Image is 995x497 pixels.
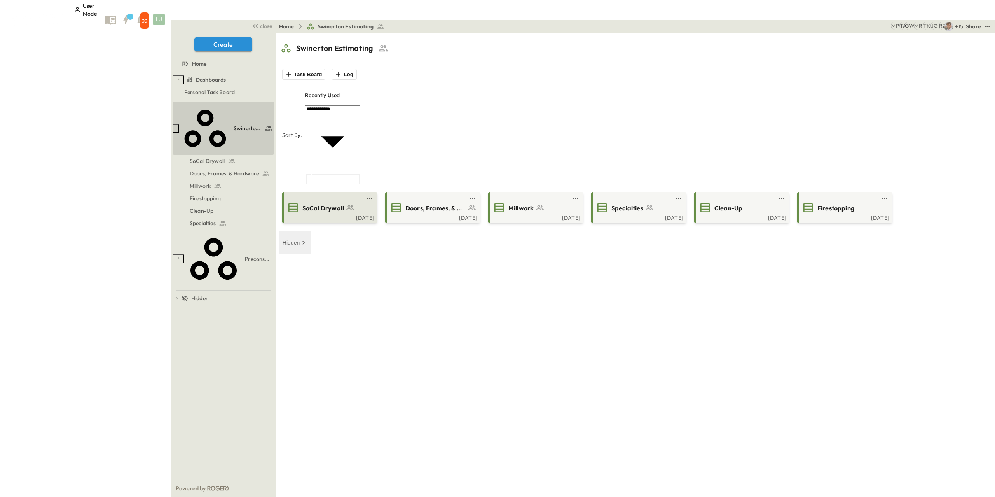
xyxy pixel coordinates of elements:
[944,22,953,31] img: Aaron Anderson (aaron.anderson@swinerton.com)
[171,480,276,497] div: Powered by
[173,229,274,288] div: Preconstructiontest
[468,194,477,203] button: test
[190,219,216,227] span: Specialties
[279,23,294,30] a: Home
[234,124,263,132] span: Swinerton Estimating
[173,180,274,192] div: Millworktest
[387,201,477,214] a: Doors, Frames, & Hardware
[194,37,252,51] button: Create
[696,214,786,220] a: [DATE]
[184,88,235,96] span: Personal Task Board
[118,12,134,26] button: 1
[173,205,272,216] a: Clean-Up
[245,255,271,263] span: Preconstruction
[817,204,854,213] span: Firestopping
[128,24,132,30] h6: 1
[939,22,946,30] div: Robert Zeilinger (robert.zeilinger@swinerton.com)
[173,205,274,217] div: Clean-Uptest
[173,156,272,166] a: SoCal Drywall
[282,131,302,139] p: Sort By:
[173,193,272,204] a: Firestopping
[284,201,374,214] a: SoCal Drywall
[173,155,274,167] div: SoCal Drywalltest
[279,231,311,254] button: Hidden
[173,86,274,98] div: Personal Task Boardtest
[365,194,374,203] button: test
[305,86,360,105] div: Recently Used
[173,87,272,98] a: Personal Task Board
[173,180,272,191] a: Millwork
[674,194,683,203] button: test
[966,23,981,30] div: Share
[173,167,274,180] div: Doors, Frames, & Hardwaretest
[279,23,389,30] nav: breadcrumbs
[190,170,259,177] span: Doors, Frames, & Hardware
[593,201,683,214] a: Specialties
[249,20,274,31] button: close
[173,218,272,229] a: Specialties
[186,74,272,85] a: Dashboards
[180,102,272,155] a: Swinerton Estimating
[777,194,786,203] button: test
[9,11,69,28] img: 6c363589ada0b36f064d841b69d3a419a338230e66bb0a533688fa5cc3e9e735.png
[152,13,166,26] button: FJ
[387,214,477,220] a: [DATE]
[593,214,683,220] a: [DATE]
[799,201,889,214] a: Firestopping
[282,69,326,80] button: Task Board
[173,102,274,155] div: Swinerton Estimatingtest
[302,204,344,213] span: SoCal Drywall
[142,18,147,24] p: 30
[904,22,915,30] div: GEORGIA WESLEY (georgia.wesley@swinerton.com)
[190,157,225,165] span: SoCal Drywall
[196,76,226,84] span: Dashboards
[930,22,938,30] div: Jorge Garcia (jorgarcia@swinerton.com)
[508,204,534,213] span: Millwork
[186,229,272,288] a: Preconstruction
[190,194,221,202] span: Firestopping
[70,19,103,39] div: Admin Mode
[899,22,907,30] div: Taha Alfakhry (taha.alfakhry@swinerton.com)
[283,239,300,247] p: Hidden
[190,207,213,215] span: Clean-Up
[284,214,374,220] a: [DATE]
[173,168,272,179] a: Doors, Frames, & Hardware
[490,214,580,220] a: [DATE]
[955,23,963,30] p: + 15
[192,60,207,68] span: Home
[490,201,580,214] a: Millwork
[190,182,211,190] span: Millwork
[307,23,384,30] a: Swinerton Estimating
[305,91,340,99] p: Recently Used
[571,194,580,203] button: test
[696,201,786,214] a: Clean-Up
[173,58,272,69] a: Home
[923,22,930,30] div: Tom Kotkosky (tom.kotkosky@swinerton.com)
[799,214,889,220] a: [DATE]
[173,217,274,229] div: Specialtiestest
[191,294,209,302] span: Hidden
[914,22,922,30] div: Meghana Raj (meghana.raj@swinerton.com)
[153,14,165,25] div: FJ
[611,204,643,213] span: Specialties
[296,43,373,54] p: Swinerton Estimating
[714,204,742,213] span: Clean-Up
[332,69,356,80] button: Log
[880,194,889,203] button: test
[983,22,992,31] button: test
[318,23,374,30] span: Swinerton Estimating
[405,204,466,213] span: Doors, Frames, & Hardware
[260,22,272,30] span: close
[173,192,274,205] div: Firestoppingtest
[891,22,899,30] div: Madison Pagdilao (madison.pagdilao@swinerton.com)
